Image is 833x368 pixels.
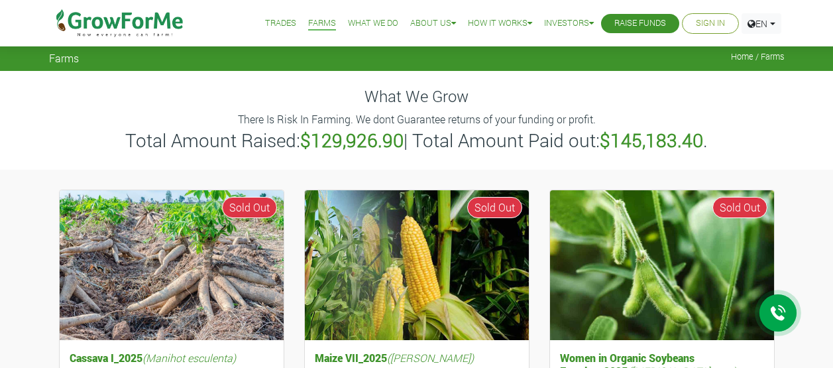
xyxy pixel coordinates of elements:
span: Home / Farms [731,52,785,62]
img: growforme image [305,190,529,341]
a: Investors [544,17,594,31]
span: Sold Out [222,197,277,218]
span: Sold Out [467,197,522,218]
h4: What We Grow [49,87,785,106]
a: How it Works [468,17,532,31]
a: Farms [308,17,336,31]
h3: Total Amount Raised: | Total Amount Paid out: . [51,129,783,152]
i: (Manihot esculenta) [142,351,236,365]
h5: Maize VII_2025 [311,348,522,367]
img: growforme image [60,190,284,341]
span: Farms [49,52,79,64]
a: About Us [410,17,456,31]
span: Sold Out [712,197,767,218]
i: ([PERSON_NAME]) [387,351,474,365]
a: Raise Funds [614,17,666,31]
a: What We Do [348,17,398,31]
a: Sign In [696,17,725,31]
a: Trades [265,17,296,31]
b: $145,183.40 [600,128,703,153]
b: $129,926.90 [300,128,404,153]
p: There Is Risk In Farming. We dont Guarantee returns of your funding or profit. [51,111,783,127]
img: growforme image [550,190,774,341]
a: EN [742,13,781,34]
h5: Cassava I_2025 [66,348,277,367]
